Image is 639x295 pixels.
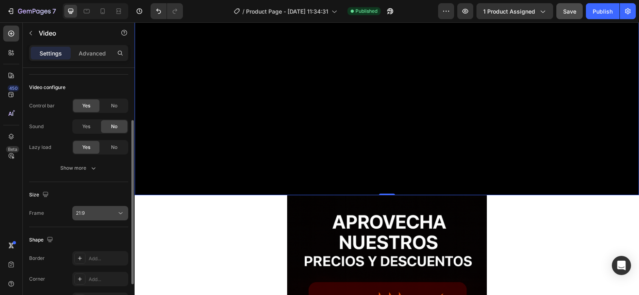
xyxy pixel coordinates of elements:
[52,6,56,16] p: 7
[151,3,183,19] div: Undo/Redo
[483,7,535,16] span: 1 product assigned
[29,123,44,130] div: Sound
[111,144,117,151] span: No
[135,22,639,295] iframe: Design area
[40,49,62,57] p: Settings
[246,7,328,16] span: Product Page - [DATE] 11:34:31
[39,28,107,38] p: Video
[8,85,19,91] div: 450
[355,8,377,15] span: Published
[242,7,244,16] span: /
[593,7,613,16] div: Publish
[29,275,45,283] div: Corner
[29,144,51,151] div: Lazy load
[556,3,583,19] button: Save
[82,123,90,130] span: Yes
[612,256,631,275] div: Open Intercom Messenger
[29,210,44,217] div: Frame
[111,123,117,130] span: No
[29,235,55,246] div: Shape
[29,190,50,200] div: Size
[89,276,126,283] div: Add...
[29,84,65,91] div: Video configure
[29,255,45,262] div: Border
[586,3,619,19] button: Publish
[76,210,85,216] span: 21:9
[3,3,60,19] button: 7
[563,8,576,15] span: Save
[60,164,97,172] div: Show more
[29,161,128,175] button: Show more
[6,146,19,152] div: Beta
[72,206,128,220] button: 21:9
[82,144,90,151] span: Yes
[89,255,126,262] div: Add...
[79,49,106,57] p: Advanced
[29,102,55,109] div: Control bar
[111,102,117,109] span: No
[476,3,553,19] button: 1 product assigned
[82,102,90,109] span: Yes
